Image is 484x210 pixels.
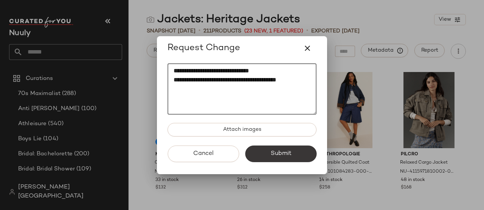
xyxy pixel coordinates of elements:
span: Cancel [193,150,214,157]
button: Submit [245,146,316,162]
span: Attach images [223,127,261,133]
button: Cancel [168,146,239,162]
span: Submit [270,150,291,157]
span: Request Change [168,42,240,54]
button: Attach images [168,123,316,136]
